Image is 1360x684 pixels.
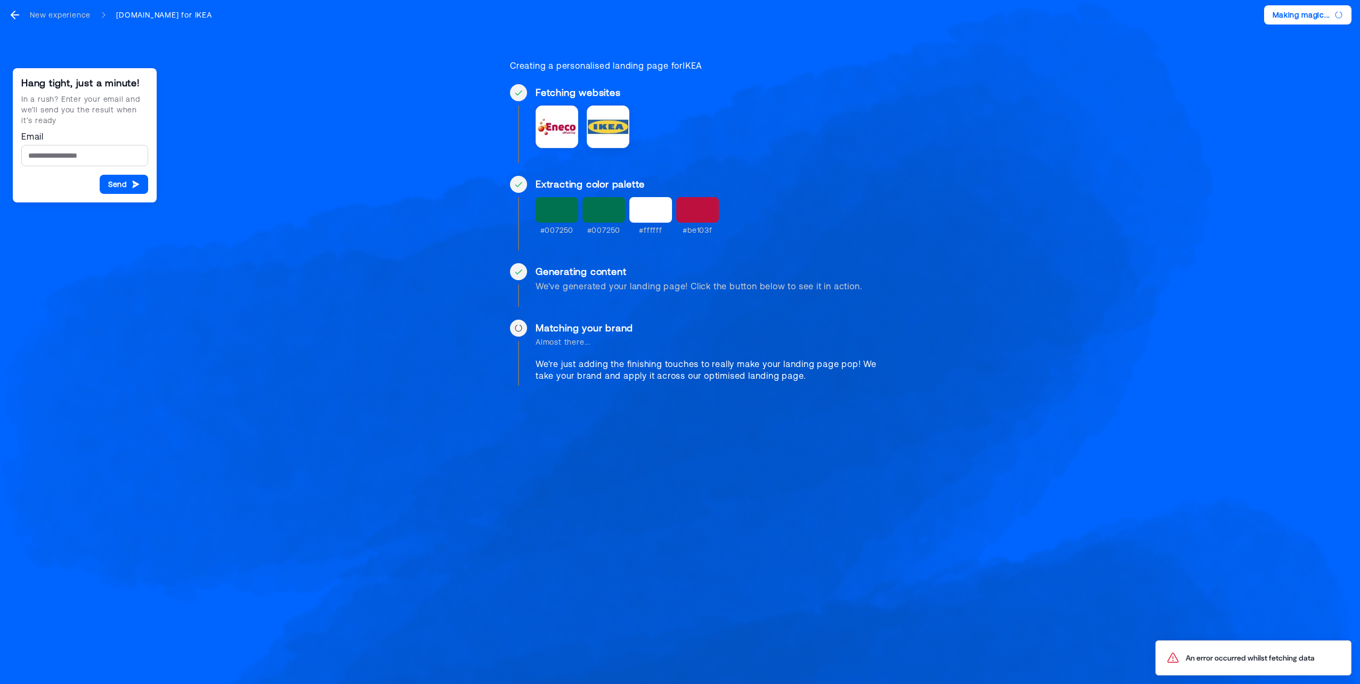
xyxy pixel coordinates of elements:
[536,322,880,335] div: Matching your brand
[536,265,880,278] div: Generating content
[21,94,148,126] div: In a rush? Enter your email and we’ll send you the result when it’s ready
[9,9,21,21] svg: go back
[100,175,148,194] button: Send
[536,86,880,99] div: Fetching websites
[510,60,880,71] div: Creating a personalised landing page for IKEA
[116,10,212,20] div: [DOMAIN_NAME] for IKEA
[536,178,880,191] div: Extracting color palette
[1186,653,1315,663] div: An error occurred whilst fetching data
[1264,5,1352,25] button: Making magic...
[683,225,713,235] div: #be103f
[536,337,880,347] div: Almost there...
[540,225,574,235] div: #007250
[536,358,880,381] div: We're just adding the finishing touches to really make your landing page pop! We take your brand ...
[587,225,621,235] div: #007250
[21,130,148,143] label: Email
[21,77,148,89] div: Hang tight, just a minute!
[639,225,662,235] div: #ffffff
[30,10,91,20] div: New experience
[536,280,880,292] div: We've generated your landing page! Click the button below to see it in action.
